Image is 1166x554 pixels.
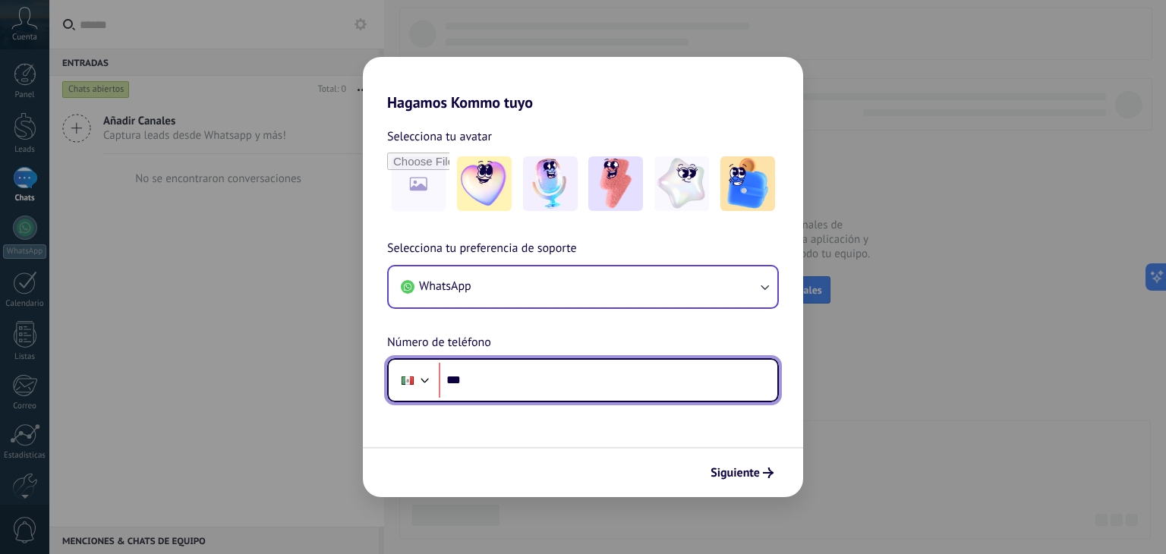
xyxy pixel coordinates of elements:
[588,156,643,211] img: -3.jpeg
[419,279,471,294] span: WhatsApp
[704,460,780,486] button: Siguiente
[363,57,803,112] h2: Hagamos Kommo tuyo
[720,156,775,211] img: -5.jpeg
[393,364,422,396] div: Mexico: + 52
[654,156,709,211] img: -4.jpeg
[387,239,577,259] span: Selecciona tu preferencia de soporte
[711,467,760,478] span: Siguiente
[389,266,777,307] button: WhatsApp
[457,156,512,211] img: -1.jpeg
[387,333,491,353] span: Número de teléfono
[387,127,492,146] span: Selecciona tu avatar
[523,156,578,211] img: -2.jpeg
